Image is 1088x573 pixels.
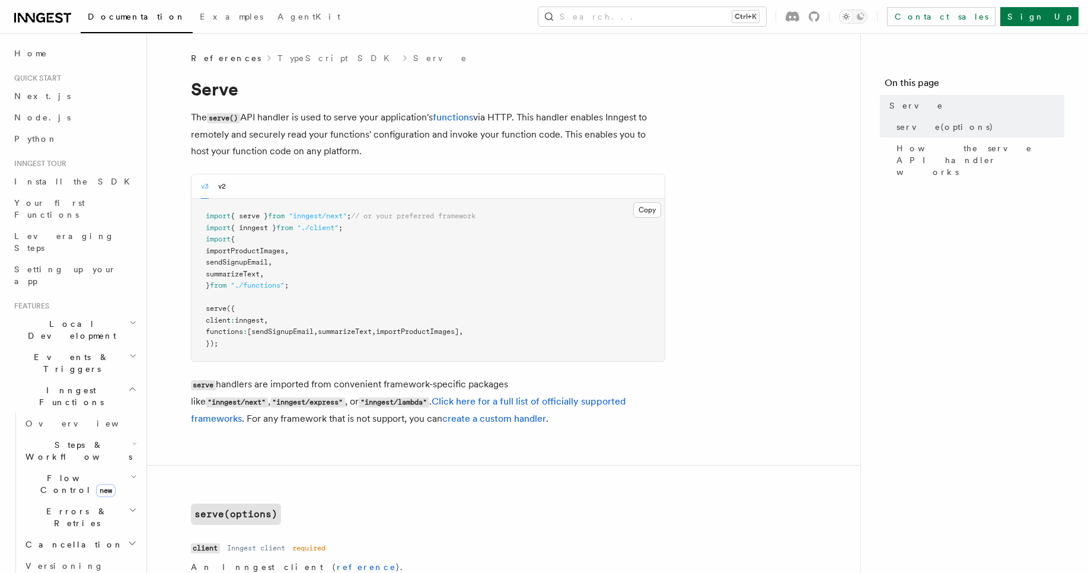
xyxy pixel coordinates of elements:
span: summarizeText [206,270,260,278]
button: Flow Controlnew [21,467,139,501]
span: import [206,235,231,243]
span: Errors & Retries [21,505,129,529]
span: Serve [889,100,943,112]
span: from [268,212,285,220]
span: Install the SDK [14,177,137,186]
a: Overview [21,413,139,434]
button: Steps & Workflows [21,434,139,467]
span: Events & Triggers [9,351,129,375]
span: Home [14,47,47,59]
span: from [210,281,226,289]
a: serve(options) [191,504,281,525]
span: : [231,316,235,324]
span: [sendSignupEmail [247,327,314,336]
span: ; [339,224,343,232]
span: , [268,258,272,266]
span: Versioning [25,561,104,571]
p: handlers are imported from convenient framework-specific packages like , , or . . For any framewo... [191,376,665,427]
button: Copy [633,202,661,218]
span: Leveraging Steps [14,231,114,253]
a: create a custom handler [442,413,546,424]
a: serve(options) [892,116,1064,138]
span: , [260,270,264,278]
span: import [206,212,231,220]
code: "inngest/next" [206,397,268,408]
button: Events & Triggers [9,346,139,380]
dd: required [292,543,326,553]
span: // or your preferred framework [351,212,476,220]
code: serve [191,380,216,390]
span: } [206,281,210,289]
a: Examples [193,4,270,32]
a: Serve [413,52,468,64]
a: Contact sales [887,7,996,26]
span: ; [347,212,351,220]
span: functions [206,327,243,336]
span: import [206,224,231,232]
span: Features [9,301,49,311]
span: Flow Control [21,472,130,496]
a: Next.js [9,85,139,107]
span: Inngest Functions [9,384,128,408]
p: The API handler is used to serve your application's via HTTP. This handler enables Inngest to rem... [191,109,665,160]
span: Setting up your app [14,265,116,286]
span: importProductImages] [376,327,459,336]
a: Serve [885,95,1064,116]
span: }); [206,339,218,348]
span: from [276,224,293,232]
span: Python [14,134,58,144]
span: How the serve API handler works [896,142,1064,178]
span: , [264,316,268,324]
span: Local Development [9,318,129,342]
span: Next.js [14,91,71,101]
span: , [314,327,318,336]
span: { [231,235,235,243]
a: Leveraging Steps [9,225,139,259]
span: "./functions" [231,281,285,289]
span: { serve } [231,212,268,220]
h4: On this page [885,76,1064,95]
a: Node.js [9,107,139,128]
button: Search...Ctrl+K [538,7,766,26]
span: serve(options) [896,121,994,133]
span: inngest [235,316,264,324]
button: Errors & Retries [21,501,139,534]
a: Python [9,128,139,149]
span: , [285,247,289,255]
span: Inngest tour [9,159,66,168]
span: new [96,484,116,497]
code: "inngest/express" [270,397,345,408]
span: ; [285,281,289,289]
span: ({ [226,304,235,313]
span: , [372,327,376,336]
span: : [243,327,247,336]
span: AgentKit [277,12,340,21]
a: Documentation [81,4,193,33]
code: client [191,543,220,553]
span: Node.js [14,113,71,122]
span: , [459,327,463,336]
a: How the serve API handler works [892,138,1064,183]
button: v2 [218,174,226,199]
span: Steps & Workflows [21,439,132,463]
button: Toggle dark mode [839,9,867,24]
span: serve [206,304,226,313]
button: Cancellation [21,534,139,555]
a: AgentKit [270,4,347,32]
a: reference [337,562,396,572]
a: Install the SDK [9,171,139,192]
button: Local Development [9,313,139,346]
h1: Serve [191,78,665,100]
span: sendSignupEmail [206,258,268,266]
span: References [191,52,261,64]
dd: Inngest client [227,543,285,553]
span: { inngest } [231,224,276,232]
span: importProductImages [206,247,285,255]
span: Overview [25,419,148,428]
span: client [206,316,231,324]
code: serve() [207,113,240,123]
span: Your first Functions [14,198,85,219]
span: Cancellation [21,539,123,550]
span: "./client" [297,224,339,232]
